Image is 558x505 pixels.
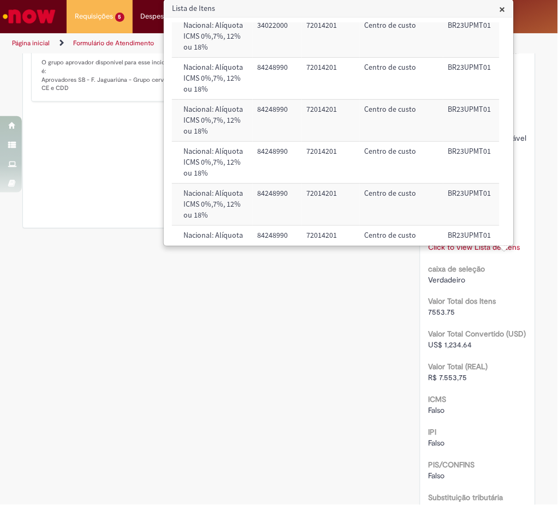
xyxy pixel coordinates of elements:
[179,141,253,183] td: Origem do Material: Nacional: Alíquota ICMS 0%,7%, 12% ou 18%
[115,13,124,22] span: 5
[429,340,472,350] span: US$ 1,234.64
[429,493,503,503] b: Substituição tributária
[443,16,513,58] td: Ordem de Serviço: BR23UPMT01
[8,33,317,53] ul: Trilhas de página
[429,373,467,383] span: R$ 7.553,75
[253,183,302,225] td: Código NCM: 84248990
[179,99,253,141] td: Origem do Material: Nacional: Alíquota ICMS 0%,7%, 12% ou 18%
[302,225,360,267] td: Conta contábil: 72014201
[253,225,302,267] td: Código NCM: 84248990
[443,183,513,225] td: Ordem de Serviço: BR23UPMT01
[429,428,437,437] b: IPI
[429,308,455,317] span: 7553.75
[443,225,513,267] td: Ordem de Serviço: BR23UPMT01
[253,16,302,58] td: Código NCM: 34022000
[500,3,506,15] button: Close
[443,57,513,99] td: Ordem de Serviço: BR23UPMT01
[429,460,475,470] b: PIS/CONFINS
[443,99,513,141] td: Ordem de Serviço: BR23UPMT01
[360,99,443,141] td: Método de Pagamento: Centro de custo
[141,11,217,22] span: Despesas Corporativas
[302,57,360,99] td: Conta contábil: 72014201
[429,471,445,481] span: Falso
[302,183,360,225] td: Conta contábil: 72014201
[429,275,466,285] span: Verdadeiro
[360,57,443,99] td: Método de Pagamento: Centro de custo
[360,141,443,183] td: Método de Pagamento: Centro de custo
[443,141,513,183] td: Ordem de Serviço: BR23UPMT01
[12,39,50,47] a: Página inicial
[429,264,485,274] b: caixa de seleção
[179,183,253,225] td: Origem do Material: Nacional: Alíquota ICMS 0%,7%, 12% ou 18%
[302,141,360,183] td: Conta contábil: 72014201
[429,242,520,252] a: Click to view Lista de Itens
[253,57,302,99] td: Código NCM: 84248990
[1,5,57,27] img: ServiceNow
[179,225,253,267] td: Origem do Material: Nacional: Alíquota ICMS 0%,7%, 12% ou 18%
[31,113,395,165] li: Stephni Silva
[429,395,447,405] b: ICMS
[360,225,443,267] td: Método de Pagamento: Centro de custo
[429,329,526,339] b: Valor Total Convertido (USD)
[302,99,360,141] td: Conta contábil: 72014201
[253,141,302,183] td: Código NCM: 84248990
[179,16,253,58] td: Origem do Material: Nacional: Alíquota ICMS 0%,7%, 12% ou 18%
[75,11,113,22] span: Requisições
[360,16,443,58] td: Método de Pagamento: Centro de custo
[500,2,506,16] span: ×
[253,99,302,141] td: Código NCM: 84248990
[179,57,253,99] td: Origem do Material: Nacional: Alíquota ICMS 0%,7%, 12% ou 18%
[429,438,445,448] span: Falso
[302,16,360,58] td: Conta contábil: 72014201
[429,362,488,372] b: Valor Total (REAL)
[429,297,496,306] b: Valor Total dos Itens
[73,39,154,47] a: Formulário de Atendimento
[429,406,445,416] span: Falso
[41,59,182,93] p: O grupo aprovador disponível para esse incidente é: Aprovadores SB - F. Jaguariúna - Grupo cervej...
[360,183,443,225] td: Método de Pagamento: Centro de custo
